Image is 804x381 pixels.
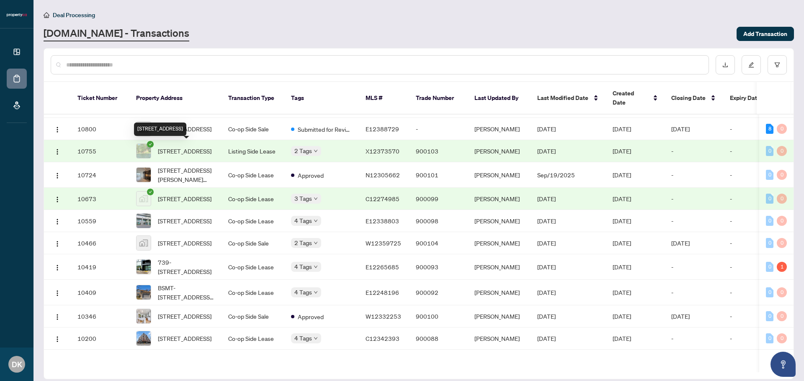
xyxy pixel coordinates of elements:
span: X12373570 [366,147,399,155]
span: 3 Tags [294,194,312,203]
td: [PERSON_NAME] [468,140,531,162]
div: 0 [766,170,773,180]
th: Trade Number [409,82,468,115]
img: Logo [54,172,61,179]
img: thumbnail-img [137,192,151,206]
span: [DATE] [537,195,556,202]
td: 900093 [409,254,468,280]
span: DK [12,358,22,370]
span: down [314,290,318,294]
span: C12342393 [366,335,399,342]
td: [PERSON_NAME] [468,327,531,350]
td: [PERSON_NAME] [468,254,531,280]
div: 0 [777,194,787,204]
img: logo [7,13,27,18]
span: E12338803 [366,217,399,225]
td: - [723,254,782,280]
div: 0 [777,146,787,156]
td: 10724 [71,162,129,188]
div: 8 [766,124,773,134]
span: C12274985 [366,195,399,202]
td: 900098 [409,210,468,232]
span: Closing Date [671,93,706,102]
span: [STREET_ADDRESS] [158,238,211,248]
img: Logo [54,148,61,155]
span: Sep/19/2025 [537,171,575,179]
td: - [409,118,468,140]
td: Co-op Side Lease [222,210,284,232]
button: Logo [51,260,64,274]
div: 0 [766,146,773,156]
span: down [314,336,318,340]
img: thumbnail-img [137,122,151,136]
img: thumbnail-img [137,331,151,345]
div: 0 [777,287,787,297]
span: [DATE] [613,335,631,342]
span: [DATE] [537,263,556,271]
td: - [723,162,782,188]
td: 900101 [409,162,468,188]
td: - [665,327,723,350]
span: Approved [298,312,324,321]
td: 900092 [409,280,468,305]
span: [STREET_ADDRESS] [158,216,211,225]
td: - [723,210,782,232]
td: 10755 [71,140,129,162]
img: thumbnail-img [137,144,151,158]
td: 10419 [71,254,129,280]
td: - [665,162,723,188]
div: 0 [777,333,787,343]
span: W12332253 [366,312,401,320]
button: Logo [51,192,64,205]
span: Approved [298,171,324,180]
span: [STREET_ADDRESS] [158,334,211,343]
td: [PERSON_NAME] [468,280,531,305]
td: [PERSON_NAME] [468,188,531,210]
span: [DATE] [537,289,556,296]
span: Last Modified Date [537,93,588,102]
td: - [665,140,723,162]
span: 4 Tags [294,216,312,225]
span: [DATE] [613,171,631,179]
button: Logo [51,144,64,158]
td: Co-op Side Lease [222,280,284,305]
img: thumbnail-img [137,214,151,228]
span: [DATE] [613,147,631,155]
span: E12248196 [366,289,399,296]
span: check-circle [147,189,154,195]
td: Co-op Side Sale [222,232,284,254]
th: Last Modified Date [531,82,606,115]
span: home [44,12,49,18]
span: 2 Tags [294,146,312,156]
td: [PERSON_NAME] [468,162,531,188]
span: download [722,62,728,68]
td: - [723,140,782,162]
span: 739-[STREET_ADDRESS] [158,258,215,276]
td: [PERSON_NAME] [468,232,531,254]
span: [STREET_ADDRESS][PERSON_NAME][PERSON_NAME] [158,166,215,184]
td: [PERSON_NAME] [468,210,531,232]
div: 0 [777,311,787,321]
span: [DATE] [537,312,556,320]
td: [PERSON_NAME] [468,305,531,327]
td: 900104 [409,232,468,254]
span: W12359725 [366,239,401,247]
span: down [314,219,318,223]
span: 4 Tags [294,262,312,271]
td: - [665,188,723,210]
img: Logo [54,240,61,247]
th: Closing Date [665,82,723,115]
span: Submitted for Review [298,125,352,134]
td: 900100 [409,305,468,327]
span: [DATE] [613,289,631,296]
span: down [314,241,318,245]
td: 900103 [409,140,468,162]
button: Add Transaction [737,27,794,41]
span: [DATE] [537,335,556,342]
span: [STREET_ADDRESS] [158,146,211,156]
button: Logo [51,332,64,345]
span: [DATE] [537,147,556,155]
td: Co-op Side Sale [222,305,284,327]
td: Co-op Side Sale [222,118,284,140]
td: [DATE] [665,118,723,140]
